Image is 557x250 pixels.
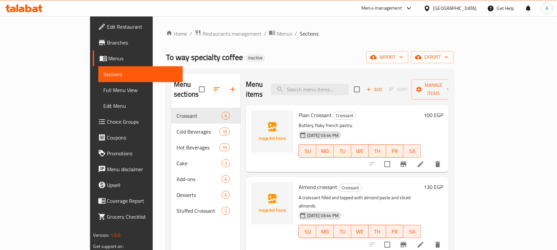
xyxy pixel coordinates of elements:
[222,113,230,119] span: 6
[222,191,230,199] div: items
[372,146,384,156] span: TH
[219,143,230,151] div: items
[171,171,241,187] div: Add-ons6
[246,55,265,61] span: Inactive
[177,191,222,199] span: Desserts
[222,208,230,214] span: 2
[177,175,222,183] span: Add-ons
[269,29,292,38] a: Menus
[93,193,183,209] a: Coverage Report
[417,241,425,249] a: Edit menu item
[305,132,341,139] span: [DATE] 03:44 PM
[366,86,383,93] span: Add
[222,176,230,182] span: 6
[171,140,241,155] div: Hot Beverages16
[107,197,178,205] span: Coverage Report
[406,146,418,156] span: SA
[302,146,314,156] span: SU
[305,212,341,219] span: [DATE] 03:44 PM
[406,227,418,236] span: SA
[417,81,451,98] span: Manage items
[372,227,384,236] span: TH
[333,112,356,120] div: Croissant
[93,19,183,35] a: Edit Restaurant
[219,128,230,136] div: items
[364,84,385,95] span: Add item
[433,5,477,12] div: [GEOGRAPHIC_DATA]
[302,227,314,236] span: SU
[107,149,178,157] span: Promotions
[299,144,316,158] button: SU
[351,225,369,238] button: WE
[104,70,178,78] span: Sections
[411,51,454,63] button: export
[190,30,192,38] li: /
[93,177,183,193] a: Upsell
[389,227,401,236] span: FR
[107,165,178,173] span: Menu disclaimer
[334,144,351,158] button: TU
[171,155,241,171] div: Cake2
[93,145,183,161] a: Promotions
[300,30,318,38] span: Sections
[107,39,178,47] span: Branches
[369,144,386,158] button: TH
[350,82,364,96] span: Select section
[166,50,243,65] span: To way specialty coffee
[225,81,241,97] button: Add section
[107,118,178,126] span: Choice Groups
[369,225,386,238] button: TH
[362,4,402,12] div: Menu-management
[366,51,409,63] button: import
[107,134,178,141] span: Coupons
[386,144,404,158] button: FR
[222,160,230,167] span: 2
[195,82,209,96] span: Select all sections
[111,231,121,239] span: 1.0.0
[416,53,448,61] span: export
[104,86,178,94] span: Full Menu View
[93,231,110,239] span: Version:
[177,159,222,167] div: Cake
[177,128,219,136] span: Cold Beverages
[430,156,446,172] button: delete
[93,114,183,130] a: Choice Groups
[220,144,230,151] span: 16
[107,23,178,31] span: Edit Restaurant
[98,82,183,98] a: Full Menu View
[339,184,362,192] span: Croissant
[222,175,230,183] div: items
[424,182,443,192] h6: 130 EGP
[295,30,297,38] li: /
[354,227,366,236] span: WE
[246,54,265,62] div: Inactive
[93,209,183,225] a: Grocery Checklist
[177,207,222,215] span: Stuffed Croissant
[417,160,425,168] a: Edit menu item
[316,225,334,238] button: MO
[389,146,401,156] span: FR
[109,54,178,62] span: Menus
[222,207,230,215] div: items
[333,112,356,119] span: Croissant
[177,143,219,151] span: Hot Beverages
[174,79,199,99] h2: Menu sections
[220,129,230,135] span: 16
[385,84,412,95] span: Select section first
[251,110,293,153] img: Plain Croissant
[319,227,331,236] span: MO
[339,184,362,192] div: Croissant
[299,225,316,238] button: SU
[277,30,292,38] span: Menus
[107,213,178,221] span: Grocery Checklist
[166,29,454,38] nav: breadcrumb
[93,130,183,145] a: Coupons
[337,146,349,156] span: TU
[222,112,230,120] div: items
[171,124,241,140] div: Cold Beverages16
[107,181,178,189] span: Upsell
[222,192,230,198] span: 6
